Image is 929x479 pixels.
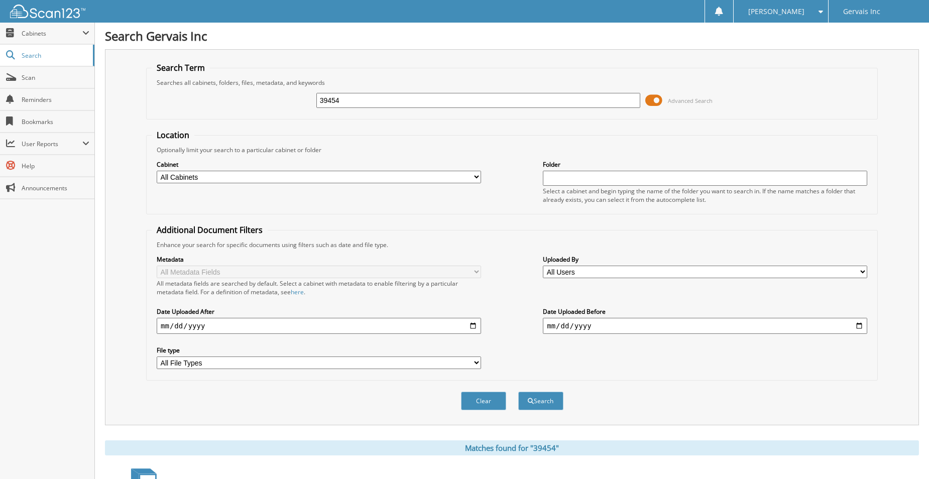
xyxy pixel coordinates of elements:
[152,130,194,141] legend: Location
[291,288,304,296] a: here
[543,160,867,169] label: Folder
[152,224,268,235] legend: Additional Document Filters
[748,9,804,15] span: [PERSON_NAME]
[461,392,506,410] button: Clear
[157,160,481,169] label: Cabinet
[22,29,82,38] span: Cabinets
[22,162,89,170] span: Help
[543,318,867,334] input: end
[518,392,563,410] button: Search
[157,318,481,334] input: start
[543,255,867,264] label: Uploaded By
[22,73,89,82] span: Scan
[157,307,481,316] label: Date Uploaded After
[668,97,713,104] span: Advanced Search
[152,146,872,154] div: Optionally limit your search to a particular cabinet or folder
[22,117,89,126] span: Bookmarks
[543,187,867,204] div: Select a cabinet and begin typing the name of the folder you want to search in. If the name match...
[22,184,89,192] span: Announcements
[152,241,872,249] div: Enhance your search for specific documents using filters such as date and file type.
[152,78,872,87] div: Searches all cabinets, folders, files, metadata, and keywords
[105,440,919,455] div: Matches found for "39454"
[843,9,880,15] span: Gervais Inc
[543,307,867,316] label: Date Uploaded Before
[22,140,82,148] span: User Reports
[10,5,85,18] img: scan123-logo-white.svg
[157,346,481,354] label: File type
[22,95,89,104] span: Reminders
[157,255,481,264] label: Metadata
[157,279,481,296] div: All metadata fields are searched by default. Select a cabinet with metadata to enable filtering b...
[22,51,88,60] span: Search
[105,28,919,44] h1: Search Gervais Inc
[152,62,210,73] legend: Search Term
